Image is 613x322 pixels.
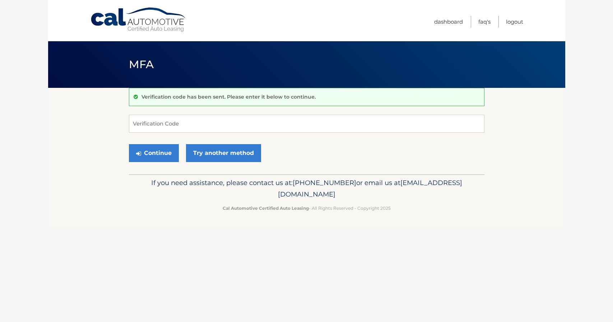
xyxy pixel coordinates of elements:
span: [PHONE_NUMBER] [293,179,356,187]
input: Verification Code [129,115,484,133]
p: If you need assistance, please contact us at: or email us at [134,177,480,200]
a: Cal Automotive [90,7,187,33]
a: FAQ's [478,16,491,28]
button: Continue [129,144,179,162]
a: Logout [506,16,523,28]
span: [EMAIL_ADDRESS][DOMAIN_NAME] [278,179,462,198]
a: Dashboard [434,16,463,28]
span: MFA [129,58,154,71]
strong: Cal Automotive Certified Auto Leasing [223,205,309,211]
p: - All Rights Reserved - Copyright 2025 [134,204,480,212]
a: Try another method [186,144,261,162]
p: Verification code has been sent. Please enter it below to continue. [141,94,316,100]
